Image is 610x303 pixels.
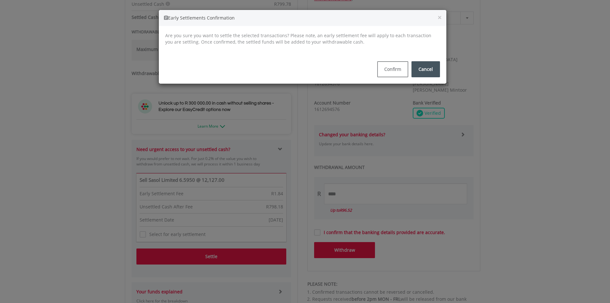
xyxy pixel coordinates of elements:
button: Confirm [377,61,408,77]
button: Close [438,14,442,21]
span: × [438,13,442,22]
h5: Early Settlements Confirmation [164,15,442,21]
button: Cancel [411,61,440,77]
p: Are you sure you want to settle the selected transactions? Please note, an early settlement fee w... [165,32,440,45]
